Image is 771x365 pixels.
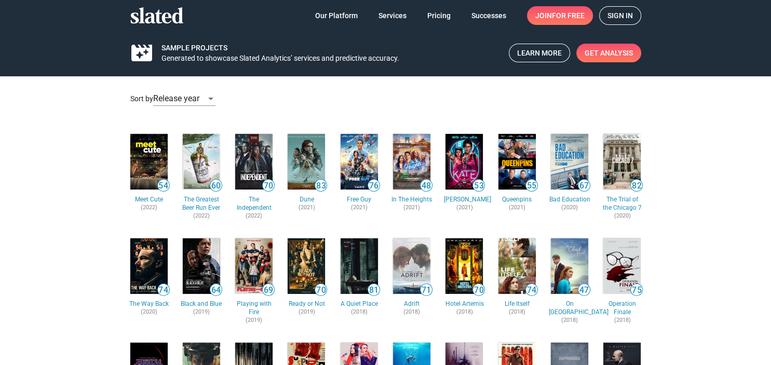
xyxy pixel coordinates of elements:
span: 82 [631,181,642,191]
a: Adrift [391,236,432,296]
span: The Way Back [128,300,170,308]
img: In The Heights [393,134,430,190]
img: Bad Education [551,134,588,190]
a: A Quiet Place [339,236,380,296]
a: Operation Finale(2018) [601,300,643,325]
span: (2021) [391,204,432,212]
img: The Independent [235,134,273,190]
span: Free Guy [339,196,380,204]
a: Hotel Artemis(2018) [443,300,485,316]
span: Learn More [517,44,562,62]
span: (2018) [443,308,485,316]
span: (2018) [549,317,590,325]
span: for free [552,6,585,25]
a: Black and Blue(2019) [181,300,222,316]
a: Our Platform [307,6,366,25]
img: Ready or Not [288,238,325,294]
span: 81 [368,285,380,295]
a: Dune [286,132,327,192]
span: Life Itself [496,300,538,308]
img: The Greatest Beer Run Ever [183,134,220,190]
span: 70 [473,285,484,295]
span: Black and Blue [181,300,222,308]
span: Queenpins [496,196,538,204]
span: 69 [263,285,274,295]
a: Sign in [599,6,641,25]
a: Ready or Not [286,236,327,296]
span: Hotel Artemis [443,300,485,308]
a: Operation Finale [601,236,643,296]
span: 67 [578,181,590,191]
a: Meet Cute(2022) [128,196,170,212]
a: Black and Blue [181,236,222,296]
a: The Independent [233,132,275,192]
img: Adrift [393,238,430,294]
img: Dune [288,134,325,190]
a: The Trial of the Chicago 7(2020) [601,196,643,220]
span: Our Platform [315,6,358,25]
span: (2021) [443,204,485,212]
a: Bad Education [549,132,590,192]
span: (2022) [233,212,275,220]
a: Free Guy(2021) [339,196,380,212]
span: 76 [368,181,380,191]
span: Ready or Not [286,300,327,308]
span: 75 [631,285,642,295]
img: A Quiet Place [341,238,378,294]
a: Successes [463,6,515,25]
a: The Greatest Beer Run Ever [181,132,222,192]
span: [PERSON_NAME] [443,196,485,204]
span: 74 [158,285,169,295]
img: On Chesil Beach [551,238,588,294]
img: Queenpins [498,134,536,190]
a: Ready or Not(2019) [286,300,327,316]
a: In The Heights(2021) [391,196,432,212]
span: 70 [263,181,274,191]
img: Playing with Fire [235,238,273,294]
a: Playing with Fire [233,236,275,296]
a: Free Guy [339,132,380,192]
span: A Quiet Place [339,300,380,308]
span: (2019) [181,308,222,316]
a: Get Analysis [576,44,641,62]
span: 54 [158,181,169,191]
span: 55 [526,181,537,191]
img: Life Itself [498,238,536,294]
a: On [GEOGRAPHIC_DATA](2018) [549,300,590,325]
mat-icon: movie_filter [129,47,154,59]
span: In The Heights [391,196,432,204]
span: (2018) [601,317,643,325]
span: 53 [473,181,484,191]
a: In The Heights [391,132,432,192]
span: Pricing [427,6,451,25]
a: Playing with Fire(2019) [233,300,275,325]
img: Free Guy [341,134,378,190]
span: Operation Finale [601,300,643,317]
span: 74 [526,285,537,295]
span: (2020) [128,308,170,316]
span: (2021) [339,204,380,212]
span: (2020) [601,212,643,220]
img: The Way Back [130,238,168,294]
span: (2019) [233,317,275,325]
a: Pricing [419,6,459,25]
a: Life Itself [496,236,538,296]
span: (2020) [549,204,590,212]
a: A Quiet Place(2018) [339,300,380,316]
a: Joinfor free [527,6,593,25]
span: (2018) [496,308,538,316]
span: 48 [421,181,432,191]
a: On Chesil Beach [549,236,590,296]
span: Get Analysis [585,44,633,62]
a: Learn More [509,44,570,62]
a: The Way Back(2020) [128,300,170,316]
span: Join [535,6,585,25]
div: Generated to showcase Slated Analytics’ services and predictive accuracy. [161,53,501,63]
img: Black and Blue [183,238,220,294]
span: On [GEOGRAPHIC_DATA] [549,300,590,317]
span: (2022) [128,204,170,212]
span: Services [378,6,407,25]
img: The Trial of the Chicago 7 [603,134,641,190]
div: Sort by [130,85,641,115]
span: (2018) [391,308,432,316]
